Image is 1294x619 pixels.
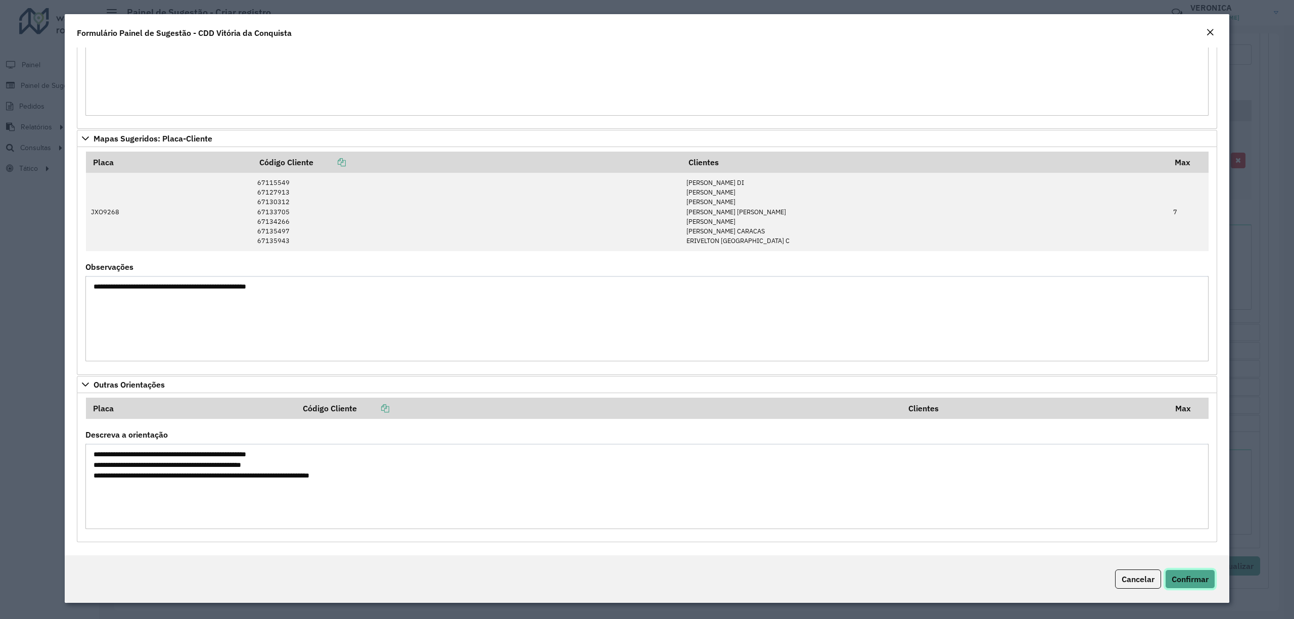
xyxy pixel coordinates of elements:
[313,157,346,167] a: Copiar
[85,261,133,273] label: Observações
[94,380,165,389] span: Outras Orientações
[1168,398,1209,419] th: Max
[86,398,296,419] th: Placa
[1168,173,1209,251] td: 7
[1122,574,1154,584] span: Cancelar
[1165,569,1215,589] button: Confirmar
[252,152,681,173] th: Código Cliente
[1115,569,1161,589] button: Cancelar
[77,27,292,39] h4: Formulário Painel de Sugestão - CDD Vitória da Conquista
[252,173,681,251] td: 67115549 67127913 67130312 67133705 67134266 67135497 67135943
[1206,28,1214,36] em: Fechar
[1203,26,1217,39] button: Close
[1172,574,1209,584] span: Confirmar
[1168,152,1209,173] th: Max
[77,130,1217,147] a: Mapas Sugeridos: Placa-Cliente
[77,376,1217,393] a: Outras Orientações
[77,393,1217,543] div: Outras Orientações
[94,134,212,142] span: Mapas Sugeridos: Placa-Cliente
[77,147,1217,375] div: Mapas Sugeridos: Placa-Cliente
[681,173,1168,251] td: [PERSON_NAME] DI [PERSON_NAME] [PERSON_NAME] [PERSON_NAME] [PERSON_NAME] [PERSON_NAME] [PERSON_NA...
[85,428,168,441] label: Descreva a orientação
[357,403,389,413] a: Copiar
[901,398,1168,419] th: Clientes
[86,173,252,251] td: JXO9268
[681,152,1168,173] th: Clientes
[296,398,901,419] th: Código Cliente
[86,152,252,173] th: Placa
